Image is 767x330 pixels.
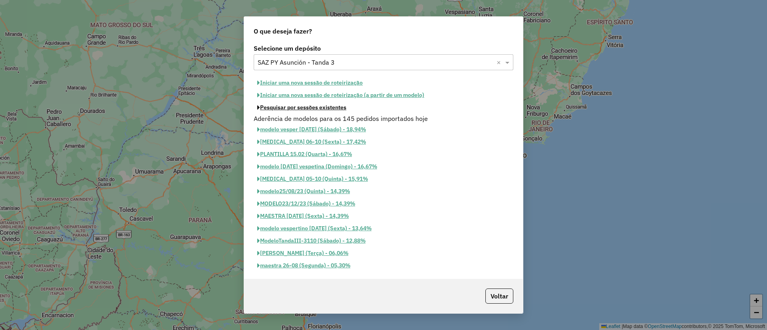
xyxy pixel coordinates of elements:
[254,222,375,235] button: modelo vespertino [DATE] (Sexta) - 13,64%
[254,210,352,222] button: MAESTRA [DATE] (Sexta) - 14,39%
[254,198,359,210] button: MODELO23/12/23 (Sábado) - 14,39%
[254,26,312,36] span: O que deseja fazer?
[254,173,372,185] button: [MEDICAL_DATA] 05-10 (Quinta) - 15,91%
[497,57,503,67] span: Clear all
[254,259,354,272] button: maestra 26-08 (Segunda) - 05,30%
[254,77,366,89] button: Iniciar uma nova sessão de roteirização
[254,101,350,114] button: Pesquisar por sessões existentes
[254,123,370,136] button: modelo vesper [DATE] (Sábado) - 18,94%
[254,43,513,53] label: Selecione um depósito
[254,160,381,173] button: modelo [DATE] vespetina (Domingo) - 16,67%
[485,289,513,304] button: Voltar
[254,136,370,148] button: [MEDICAL_DATA] 06-10 (Sexta) - 17,42%
[254,89,428,101] button: Iniciar uma nova sessão de roteirização (a partir de um modelo)
[254,185,354,198] button: modelo25/08/23 (Quinta) - 14,39%
[254,235,369,247] button: ModeloTandaIII-3110 (Sábado) - 12,88%
[254,247,352,259] button: [PERSON_NAME] (Terça) - 06,06%
[249,114,518,123] div: Aderência de modelos para os 145 pedidos importados hoje
[254,148,356,160] button: PLANTILLA 15.02 (Quarta) - 16,67%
